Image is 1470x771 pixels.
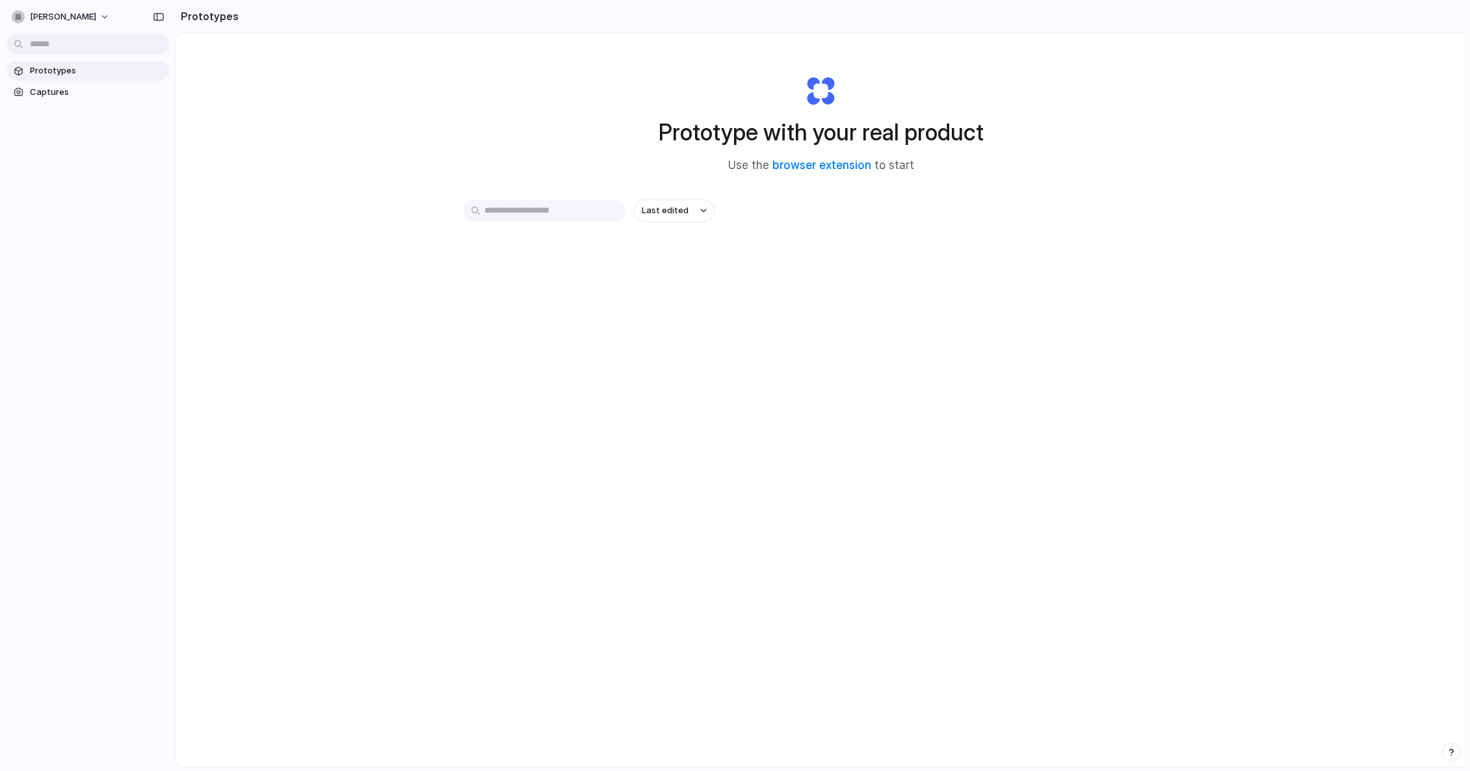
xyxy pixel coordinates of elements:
span: [PERSON_NAME] [30,10,96,23]
span: Use the to start [728,157,914,174]
span: Prototypes [30,64,164,77]
a: Captures [7,83,169,102]
span: Last edited [642,204,689,217]
a: browser extension [772,159,871,172]
a: Prototypes [7,61,169,81]
span: Captures [30,86,164,99]
button: [PERSON_NAME] [7,7,116,27]
h1: Prototype with your real product [659,115,984,150]
h2: Prototypes [176,8,239,24]
button: Last edited [634,200,715,222]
